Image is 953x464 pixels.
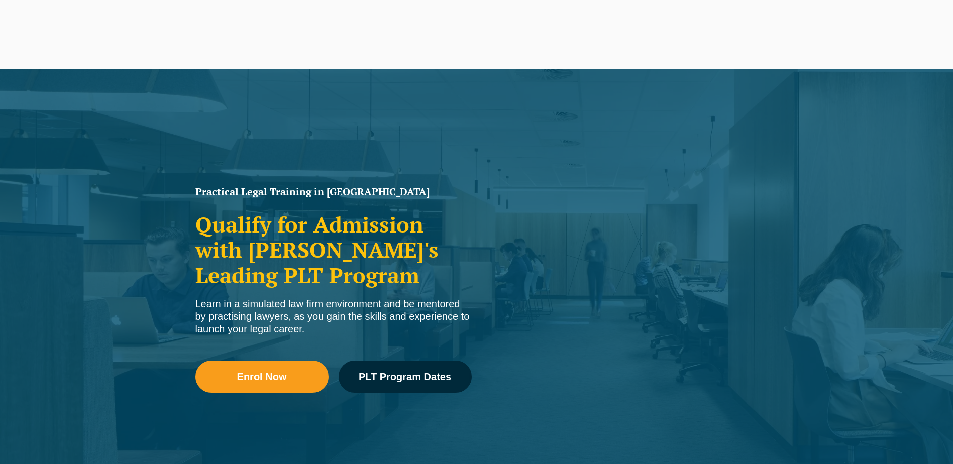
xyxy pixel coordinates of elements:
span: PLT Program Dates [359,372,451,382]
div: Learn in a simulated law firm environment and be mentored by practising lawyers, as you gain the ... [195,298,472,335]
span: Enrol Now [237,372,287,382]
h1: Practical Legal Training in [GEOGRAPHIC_DATA] [195,187,472,197]
a: Enrol Now [195,361,329,393]
h2: Qualify for Admission with [PERSON_NAME]'s Leading PLT Program [195,212,472,288]
a: PLT Program Dates [339,361,472,393]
